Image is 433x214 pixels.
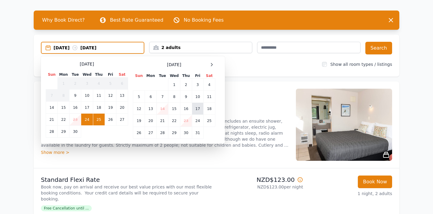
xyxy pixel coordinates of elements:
[41,176,214,184] p: Standard Flexi Rate
[180,73,192,79] th: Thu
[192,73,203,79] th: Fri
[69,78,81,90] td: 2
[37,14,90,26] span: Why Book Direct?
[58,102,69,114] td: 15
[116,90,128,102] td: 13
[184,17,224,24] p: No Booking Fees
[69,72,81,78] th: Tue
[46,114,58,126] td: 21
[133,91,145,103] td: 5
[58,126,69,138] td: 29
[133,73,145,79] th: Sun
[180,103,192,115] td: 16
[168,79,180,91] td: 1
[157,91,168,103] td: 7
[81,102,93,114] td: 17
[308,191,392,197] p: 1 night, 2 adults
[157,73,168,79] th: Tue
[58,90,69,102] td: 8
[46,72,58,78] th: Sun
[168,73,180,79] th: Wed
[180,127,192,139] td: 30
[105,114,116,126] td: 26
[145,115,157,127] td: 20
[133,103,145,115] td: 12
[192,103,203,115] td: 17
[133,127,145,139] td: 26
[58,78,69,90] td: 1
[46,90,58,102] td: 7
[204,115,215,127] td: 25
[204,91,215,103] td: 11
[105,78,116,90] td: 5
[46,102,58,114] td: 14
[105,90,116,102] td: 12
[69,114,81,126] td: 23
[168,91,180,103] td: 8
[219,184,303,190] p: NZD$123.00 per night
[192,91,203,103] td: 10
[365,42,392,54] button: Search
[358,176,392,188] button: Book Now
[180,79,192,91] td: 2
[157,127,168,139] td: 28
[145,91,157,103] td: 6
[93,102,105,114] td: 18
[93,90,105,102] td: 11
[69,90,81,102] td: 9
[81,114,93,126] td: 24
[69,126,81,138] td: 30
[168,103,180,115] td: 15
[116,102,128,114] td: 20
[219,176,303,184] p: NZD$123.00
[58,72,69,78] th: Mon
[180,91,192,103] td: 9
[69,102,81,114] td: 16
[58,114,69,126] td: 22
[330,62,392,67] label: Show all room types / listings
[157,103,168,115] td: 14
[81,72,93,78] th: Wed
[105,72,116,78] th: Fri
[81,90,93,102] td: 10
[116,72,128,78] th: Sat
[157,115,168,127] td: 21
[41,184,214,202] p: Book now, pay on arrival and receive our best value prices with our most flexible booking conditi...
[93,78,105,90] td: 4
[46,126,58,138] td: 28
[116,114,128,126] td: 27
[145,103,157,115] td: 13
[41,149,289,155] div: Show more >
[192,115,203,127] td: 24
[93,72,105,78] th: Thu
[145,73,157,79] th: Mon
[93,114,105,126] td: 25
[204,79,215,91] td: 4
[192,127,203,139] td: 31
[180,115,192,127] td: 23
[192,79,203,91] td: 3
[81,78,93,90] td: 3
[110,17,163,24] p: Best Rate Guaranteed
[80,61,94,67] span: [DATE]
[105,102,116,114] td: 19
[54,45,144,51] div: [DATE] [DATE]
[167,62,181,68] span: [DATE]
[116,78,128,90] td: 6
[204,73,215,79] th: Sat
[145,127,157,139] td: 27
[41,205,92,211] span: Free Cancellation until ...
[168,127,180,139] td: 29
[168,115,180,127] td: 22
[133,115,145,127] td: 19
[204,103,215,115] td: 18
[149,44,252,50] div: 2 adults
